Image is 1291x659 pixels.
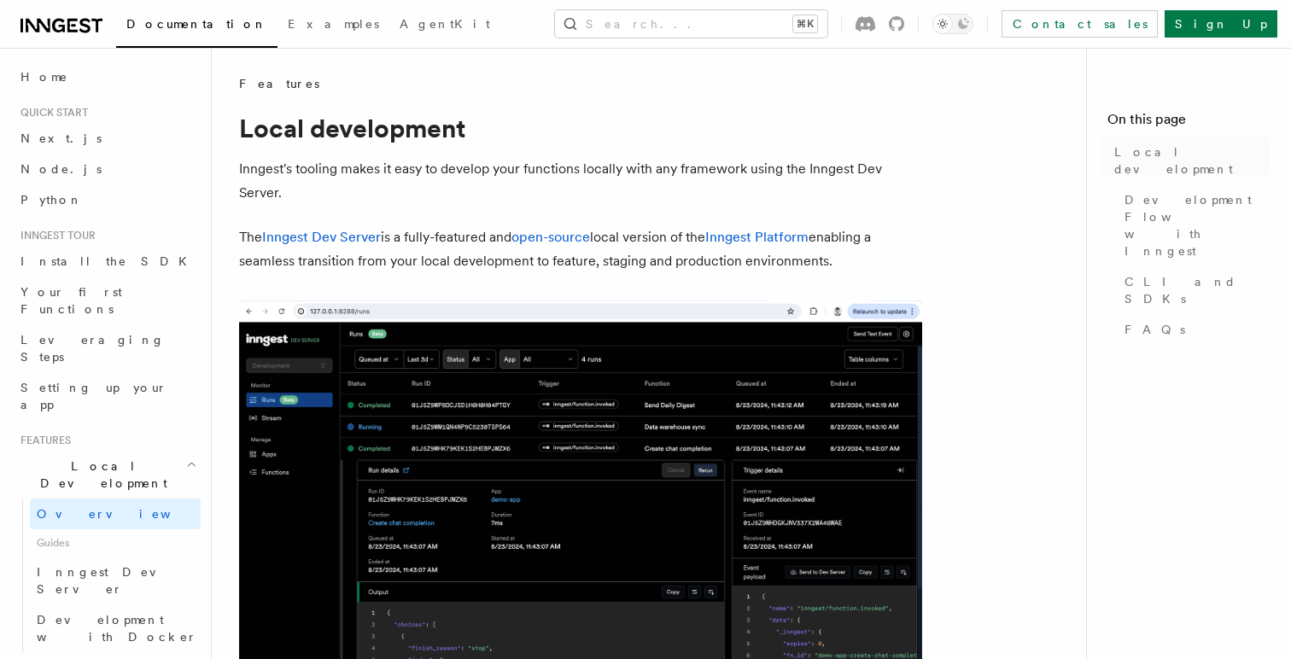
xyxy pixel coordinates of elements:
[20,381,167,411] span: Setting up your app
[14,229,96,242] span: Inngest tour
[14,434,71,447] span: Features
[14,372,201,420] a: Setting up your app
[932,14,973,34] button: Toggle dark mode
[20,254,197,268] span: Install the SDK
[14,106,88,120] span: Quick start
[239,113,922,143] h1: Local development
[288,17,379,31] span: Examples
[14,451,201,499] button: Local Development
[30,499,201,529] a: Overview
[14,246,201,277] a: Install the SDK
[14,184,201,215] a: Python
[14,154,201,184] a: Node.js
[1165,10,1277,38] a: Sign Up
[20,285,122,316] span: Your first Functions
[1002,10,1158,38] a: Contact sales
[239,225,922,273] p: The is a fully-featured and local version of the enabling a seamless transition from your local d...
[30,604,201,652] a: Development with Docker
[1107,137,1271,184] a: Local development
[239,157,922,205] p: Inngest's tooling makes it easy to develop your functions locally with any framework using the In...
[1125,273,1271,307] span: CLI and SDKs
[793,15,817,32] kbd: ⌘K
[14,499,201,652] div: Local Development
[126,17,267,31] span: Documentation
[14,123,201,154] a: Next.js
[20,193,83,207] span: Python
[20,333,165,364] span: Leveraging Steps
[14,277,201,324] a: Your first Functions
[400,17,490,31] span: AgentKit
[20,162,102,176] span: Node.js
[389,5,500,46] a: AgentKit
[37,613,197,644] span: Development with Docker
[1125,191,1271,260] span: Development Flow with Inngest
[277,5,389,46] a: Examples
[116,5,277,48] a: Documentation
[30,557,201,604] a: Inngest Dev Server
[1118,184,1271,266] a: Development Flow with Inngest
[14,458,186,492] span: Local Development
[1125,321,1185,338] span: FAQs
[705,229,809,245] a: Inngest Platform
[1118,314,1271,345] a: FAQs
[37,507,213,521] span: Overview
[14,61,201,92] a: Home
[30,529,201,557] span: Guides
[555,10,827,38] button: Search...⌘K
[239,75,319,92] span: Features
[1114,143,1271,178] span: Local development
[37,565,183,596] span: Inngest Dev Server
[511,229,590,245] a: open-source
[262,229,381,245] a: Inngest Dev Server
[1118,266,1271,314] a: CLI and SDKs
[1107,109,1271,137] h4: On this page
[20,131,102,145] span: Next.js
[14,324,201,372] a: Leveraging Steps
[20,68,68,85] span: Home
